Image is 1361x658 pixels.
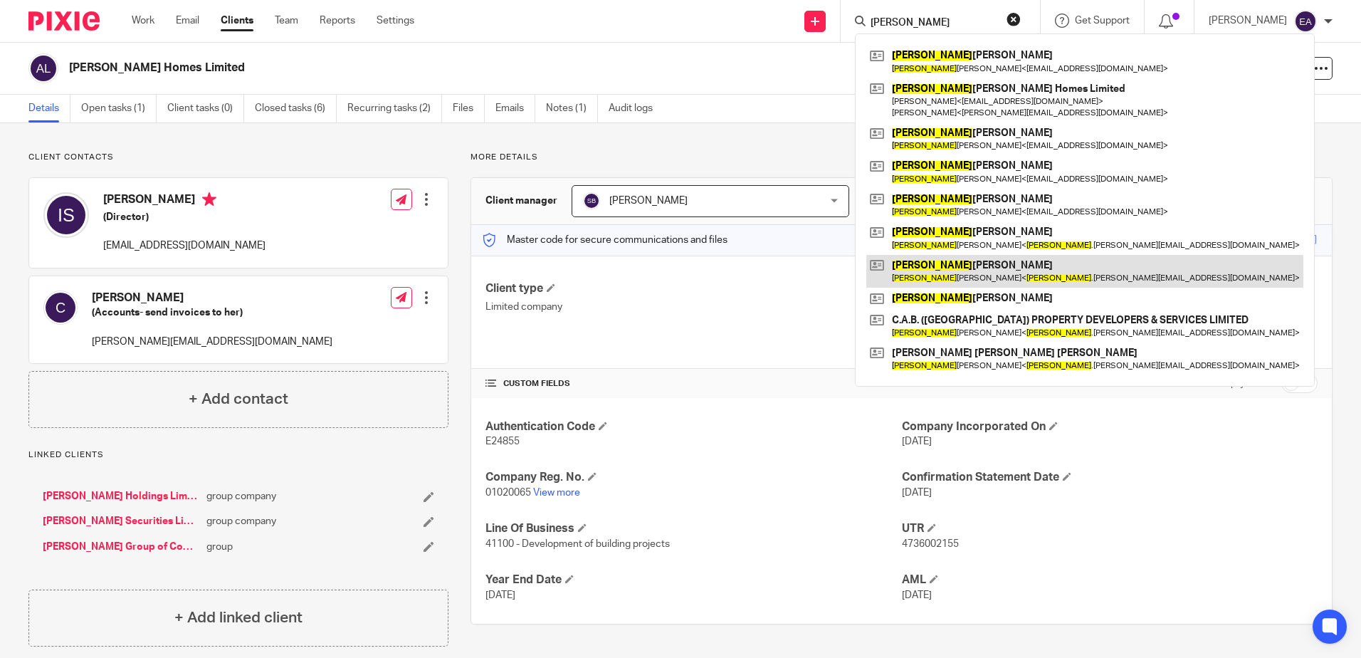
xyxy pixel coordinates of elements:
span: 41100 - Development of building projects [485,539,670,549]
span: [DATE] [902,590,932,600]
a: Details [28,95,70,122]
p: [PERSON_NAME][EMAIL_ADDRESS][DOMAIN_NAME] [92,335,332,349]
h4: [PERSON_NAME] [92,291,332,305]
h4: Year End Date [485,573,901,587]
a: Email [176,14,199,28]
h5: (Director) [103,210,266,224]
p: Master code for secure communications and files [482,233,727,247]
h5: (Accounts- send invoices to her) [92,305,332,320]
p: [EMAIL_ADDRESS][DOMAIN_NAME] [103,239,266,253]
h3: Client manager [485,194,557,208]
i: Primary [202,192,216,207]
span: 4736002155 [902,539,959,549]
span: E24855 [485,437,520,446]
h4: Client type [485,281,901,296]
a: Team [275,14,298,28]
span: group company [206,514,276,528]
a: Settings [377,14,414,28]
a: Notes (1) [546,95,598,122]
p: Client contacts [28,152,448,163]
a: Emails [495,95,535,122]
img: svg%3E [28,53,58,83]
a: Open tasks (1) [81,95,157,122]
span: Get Support [1075,16,1130,26]
img: Pixie [28,11,100,31]
h4: AML [902,573,1318,587]
span: [DATE] [485,590,515,600]
h4: + Add contact [189,388,288,410]
a: Reports [320,14,355,28]
h4: [PERSON_NAME] [103,192,266,210]
h4: Company Reg. No. [485,470,901,485]
span: [DATE] [902,437,932,446]
h4: + Add linked client [174,607,303,629]
button: Clear [1007,12,1021,26]
img: svg%3E [43,192,89,238]
span: group company [206,489,276,503]
a: Files [453,95,485,122]
span: [DATE] [902,488,932,498]
h4: CUSTOM FIELDS [485,378,901,390]
a: [PERSON_NAME] Holdings Limited [43,489,199,503]
h2: [PERSON_NAME] Homes Limited [69,61,925,75]
h4: UTR [902,521,1318,536]
a: View more [533,488,580,498]
p: Limited company [485,300,901,314]
span: [PERSON_NAME] [609,196,688,206]
p: [PERSON_NAME] [1209,14,1287,28]
a: Audit logs [609,95,663,122]
a: Recurring tasks (2) [347,95,442,122]
input: Search [869,17,997,30]
span: group [206,540,233,554]
a: Clients [221,14,253,28]
p: More details [471,152,1333,163]
a: [PERSON_NAME] Group of Companies [43,540,199,554]
a: Client tasks (0) [167,95,244,122]
img: svg%3E [583,192,600,209]
a: [PERSON_NAME] Securities Limited [43,514,199,528]
a: Closed tasks (6) [255,95,337,122]
h4: Line Of Business [485,521,901,536]
h4: Company Incorporated On [902,419,1318,434]
h4: Confirmation Statement Date [902,470,1318,485]
h4: Authentication Code [485,419,901,434]
span: 01020065 [485,488,531,498]
img: svg%3E [43,291,78,325]
p: Linked clients [28,449,448,461]
img: svg%3E [1294,10,1317,33]
a: Work [132,14,154,28]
